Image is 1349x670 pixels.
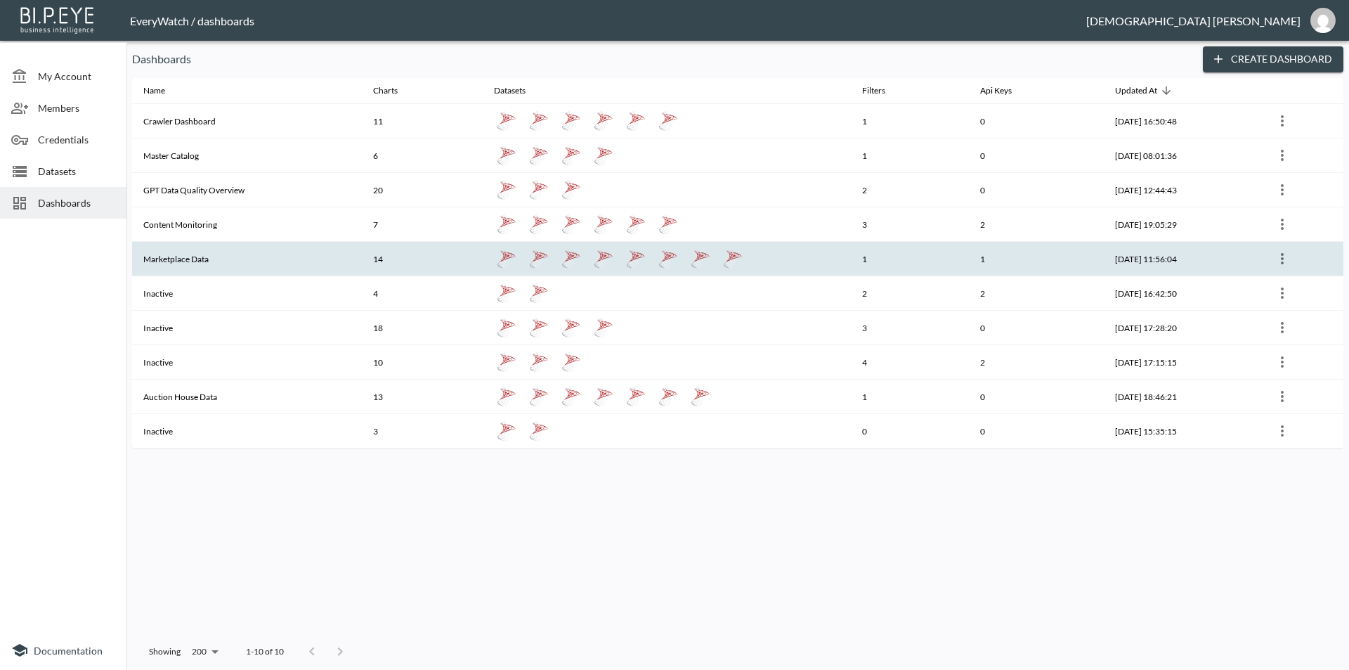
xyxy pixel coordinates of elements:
[862,82,904,99] span: Filters
[1260,414,1343,449] th: {"type":{"isMobxInjector":true,"displayName":"inject-with-userStore-stripeStore-dashboardsStore(O...
[591,212,616,237] a: ContentControl_Discrepancies
[594,146,613,165] img: mssql icon
[1260,104,1343,138] th: {"type":{"isMobxInjector":true,"displayName":"inject-with-userStore-stripeStore-dashboardsStore(O...
[559,349,584,375] a: Watch Status Flow
[494,349,519,375] a: Auction_Lots_Status_Monthly
[526,281,552,306] a: Benda - current_lot_statuses
[483,276,850,311] th: {"type":"div","key":null,"ref":null,"props":{"style":{"display":"flex","gap":10},"children":[{"ty...
[1104,345,1260,380] th: 2025-05-07, 17:15:15
[11,642,115,659] a: Documentation
[561,111,581,131] img: mssql icon
[526,177,552,202] a: GPT_Daily_Count
[362,345,483,380] th: 10
[559,212,584,237] a: ContentMonitoring_MarketLevel
[1260,345,1343,380] th: {"type":{"isMobxInjector":true,"displayName":"inject-with-userStore-stripeStore-dashboardsStore(O...
[1104,311,1260,345] th: 2025-05-07, 17:28:20
[38,195,115,210] span: Dashboards
[1104,138,1260,173] th: 2025-08-26, 08:01:36
[132,345,362,380] th: Inactive
[529,421,549,441] img: mssql icon
[362,276,483,311] th: 4
[497,146,516,165] img: mssql icon
[132,173,362,207] th: GPT Data Quality Overview
[559,246,584,271] a: Marketplace_ListingsByStatus
[132,51,1192,67] p: Dashboards
[526,349,552,375] a: Benda Moderation Report
[559,315,584,340] a: Publish Count
[969,138,1103,173] th: 0
[497,249,516,269] img: mssql icon
[497,283,516,303] img: mssql icon
[143,82,183,99] span: Name
[691,387,710,406] img: mssql icon
[494,82,544,99] span: Datasets
[623,384,649,409] a: Publish Count
[483,138,850,173] th: {"type":"div","key":null,"ref":null,"props":{"style":{"display":"flex","gap":10},"children":[{"ty...
[561,180,581,200] img: mssql icon
[559,177,584,202] a: GPT_Count_Percentage
[494,246,519,271] a: Marketplace_NotSyncDetail
[561,249,581,269] img: mssql icon
[497,387,516,406] img: mssql icon
[626,214,646,234] img: mssql icon
[591,315,616,340] a: ModerationLogs
[688,384,713,409] a: AuctionHouse_FullReport_SourceLevel2
[561,318,581,337] img: mssql icon
[497,180,516,200] img: mssql icon
[1115,82,1157,99] div: Updated At
[362,311,483,345] th: 18
[132,138,362,173] th: Master Catalog
[851,138,970,173] th: 1
[38,164,115,179] span: Datasets
[591,246,616,271] a: HistoricMarketplace
[851,380,970,414] th: 1
[497,421,516,441] img: mssql icon
[594,387,613,406] img: mssql icon
[626,249,646,269] img: mssql icon
[1271,179,1293,201] button: more
[623,108,649,134] a: Source_Count_Details
[483,242,850,276] th: {"type":"div","key":null,"ref":null,"props":{"style":{"display":"flex","gap":10},"children":[{"ty...
[497,111,516,131] img: mssql icon
[149,645,181,657] p: Showing
[658,214,678,234] img: mssql icon
[969,104,1103,138] th: 0
[529,352,549,372] img: mssql icon
[1301,4,1345,37] button: vishnu@everywatch.com
[1104,173,1260,207] th: 2025-08-20, 12:44:43
[1104,104,1260,138] th: 2025-09-05, 16:50:48
[626,111,646,131] img: mssql icon
[494,212,519,237] a: ContentControl_SourceReport
[626,387,646,406] img: mssql icon
[132,414,362,449] th: Inactive
[494,384,519,409] a: AuctionHouse_FullReport_ManufacturerLevel
[656,108,681,134] a: Source_Count_Added
[526,246,552,271] a: Marketplace_FullReport_MarketLevel
[1104,276,1260,311] th: 2025-05-18, 16:42:50
[1104,380,1260,414] th: 2025-05-04, 18:46:21
[591,108,616,134] a: Source_Count_Daily
[362,380,483,414] th: 13
[34,645,103,657] span: Documentation
[494,281,519,306] a: Moderator&LotStatuses
[1260,380,1343,414] th: {"type":{"isMobxInjector":true,"displayName":"inject-with-userStore-stripeStore-dashboardsStore(O...
[851,104,970,138] th: 1
[561,352,581,372] img: mssql icon
[1104,414,1260,449] th: 2025-04-03, 15:35:15
[561,387,581,406] img: mssql icon
[526,315,552,340] a: Auction_Event_Sync_&_Publish
[132,207,362,242] th: Content Monitoring
[132,311,362,345] th: Inactive
[656,384,681,409] a: Auction_SourcePeriodReport
[1271,282,1293,304] button: more
[969,311,1103,345] th: 0
[1260,173,1343,207] th: {"type":{"isMobxInjector":true,"displayName":"inject-with-userStore-stripeStore-dashboardsStore(O...
[497,352,516,372] img: mssql icon
[980,82,1030,99] span: Api Keys
[851,242,970,276] th: 1
[1271,385,1293,408] button: more
[851,173,970,207] th: 2
[623,212,649,237] a: ContentControl_RawReferencesToSync
[656,246,681,271] a: Marketplace_FullReport_SourceLevel
[1260,276,1343,311] th: {"type":{"isMobxInjector":true,"displayName":"inject-with-userStore-stripeStore-dashboardsStore(O...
